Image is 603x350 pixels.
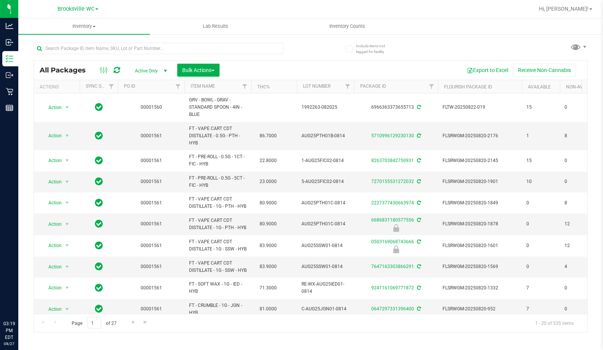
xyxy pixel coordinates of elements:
a: 7270155531272032 [371,179,414,184]
span: Action [42,177,62,187]
span: In Sync [95,130,103,141]
span: select [63,130,72,141]
span: select [63,219,72,230]
span: 80.9000 [256,218,281,230]
span: All Packages [40,66,93,74]
span: select [63,177,72,187]
span: In Sync [95,218,103,229]
span: Action [42,197,62,208]
span: select [63,155,72,166]
span: Action [42,102,62,113]
span: Sync from Compliance System [416,179,421,184]
span: FLSRWGM-20250820-2176 [443,132,517,140]
span: Sync from Compliance System [416,306,421,311]
span: Action [42,130,62,141]
a: Inventory [18,18,150,34]
span: 7 [526,284,555,292]
span: FT - SOFT WAX - 1G - IED - HYB [189,281,247,295]
span: In Sync [95,197,103,208]
span: 23.0000 [256,176,281,187]
span: 71.3000 [256,283,281,294]
span: Bulk Actions [182,67,215,73]
a: 0647297331396400 [371,306,414,311]
inline-svg: Retail [6,88,13,95]
inline-svg: Inbound [6,39,13,46]
span: Sync from Compliance System [416,200,421,206]
span: Action [42,219,62,230]
a: Available [528,84,551,90]
a: 00001561 [141,264,162,269]
span: GRV - BOWL - GRAV - STANDARD SPOON - 4IN - BLUE [189,96,247,119]
a: 00001561 [141,179,162,184]
span: 0 [565,305,593,313]
span: Inventory Counts [319,23,375,30]
span: FLSRWGM-20250820-1901 [443,178,517,185]
span: 1 - 20 of 535 items [529,317,580,329]
a: 00001561 [141,221,162,226]
div: Newly Received [353,246,439,253]
span: 12 [565,220,593,228]
span: In Sync [95,176,103,187]
span: Inventory [18,23,150,30]
a: 7647163303866291 [371,264,414,269]
span: AUG25SSW01-0814 [301,263,350,270]
span: 22.8000 [256,155,281,166]
span: FLSRWGM-20250820-1569 [443,263,517,270]
span: Sync from Compliance System [416,239,421,244]
button: Export to Excel [462,64,513,77]
input: 1 [87,317,101,329]
a: 00001561 [141,158,162,163]
span: FLSRWGM-20250820-2145 [443,157,517,164]
span: FLTW-20250822-019 [443,104,517,111]
span: Action [42,304,62,315]
span: In Sync [95,283,103,293]
span: 8 [565,199,593,207]
span: Sync from Compliance System [416,285,421,291]
inline-svg: Reports [6,104,13,112]
a: 8263703842750931 [371,158,414,163]
span: FT - VAPE CART CDT DISTILLATE - 1G - PTH - HYB [189,217,247,231]
a: 00001561 [141,200,162,206]
a: 0503169068743666 [371,239,414,244]
span: FT - CRUMBLE - 1G - JGN - HYB [189,302,247,316]
a: Inventory Counts [281,18,413,34]
span: Sync from Compliance System [416,133,421,138]
p: 03:19 PM EDT [3,320,15,341]
span: Sync from Compliance System [416,264,421,269]
a: 00001561 [141,133,162,138]
span: select [63,102,72,113]
span: In Sync [95,261,103,272]
span: 1992263-082025 [301,104,350,111]
span: 0 [526,263,555,270]
span: 15 [526,104,555,111]
a: Go to the last page [140,317,151,328]
span: 81.0000 [256,303,281,315]
iframe: Resource center [8,289,30,312]
span: 0 [565,178,593,185]
span: Sync from Compliance System [416,158,421,163]
span: FLSRWGM-20250820-1332 [443,284,517,292]
span: 0 [526,242,555,249]
span: Action [42,155,62,166]
a: Filter [342,80,354,93]
span: Hi, [PERSON_NAME]! [539,6,589,12]
input: Search Package ID, Item Name, SKU, Lot or Part Number... [34,43,284,54]
a: Sync Status [86,83,115,89]
span: 15 [526,157,555,164]
span: 83.9000 [256,240,281,251]
a: 00001561 [141,306,162,311]
span: 86.7000 [256,130,281,141]
span: Include items not tagged for facility [356,43,394,55]
inline-svg: Outbound [6,71,13,79]
a: 2227377430663974 [371,200,414,206]
div: Newly Received [353,224,439,232]
span: Action [42,262,62,272]
span: AUG25PTH01C-0814 [301,199,350,207]
span: C-AUG25JGN01-0814 [301,305,350,313]
a: 00001561 [141,243,162,248]
a: Package ID [360,83,386,89]
span: In Sync [95,155,103,166]
span: select [63,283,72,293]
a: 5710996129230130 [371,133,414,138]
span: FLSRWGM-20250820-1849 [443,199,517,207]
